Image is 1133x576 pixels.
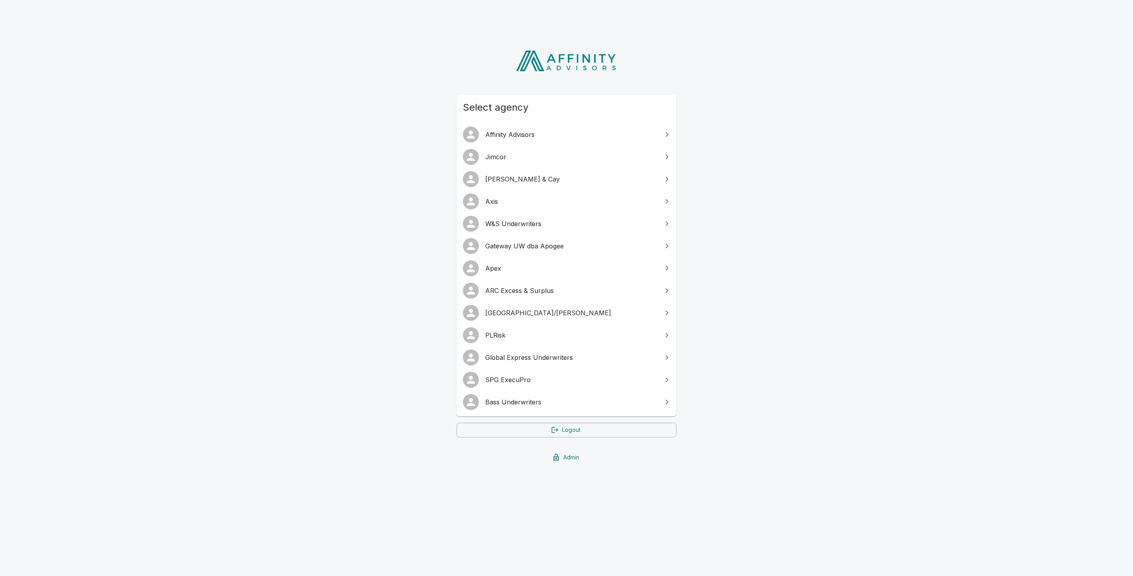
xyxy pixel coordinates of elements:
[485,264,657,273] span: Apex
[457,369,676,391] a: SPG ExecuPro
[510,48,624,74] img: Affinity Advisors Logo
[485,286,657,295] span: ARC Excess & Surplus
[457,257,676,279] a: Apex
[457,146,676,168] a: Jimcor
[485,375,657,385] span: SPG ExecuPro
[457,235,676,257] a: Gateway UW dba Apogee
[485,174,657,184] span: [PERSON_NAME] & Cay
[457,346,676,369] a: Global Express Underwriters
[457,213,676,235] a: W&S Underwriters
[457,123,676,146] a: Affinity Advisors
[485,197,657,206] span: Axis
[485,241,657,251] span: Gateway UW dba Apogee
[485,330,657,340] span: PLRisk
[457,168,676,190] a: [PERSON_NAME] & Cay
[485,353,657,362] span: Global Express Underwriters
[457,190,676,213] a: Axis
[457,279,676,302] a: ARC Excess & Surplus
[485,130,657,139] span: Affinity Advisors
[485,219,657,228] span: W&S Underwriters
[457,391,676,413] a: Bass Underwriters
[457,450,676,465] a: Admin
[485,397,657,407] span: Bass Underwriters
[457,324,676,346] a: PLRisk
[485,152,657,162] span: Jimcor
[463,101,670,114] span: Select agency
[485,308,657,318] span: [GEOGRAPHIC_DATA]/[PERSON_NAME]
[457,423,676,437] a: Logout
[457,302,676,324] a: [GEOGRAPHIC_DATA]/[PERSON_NAME]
